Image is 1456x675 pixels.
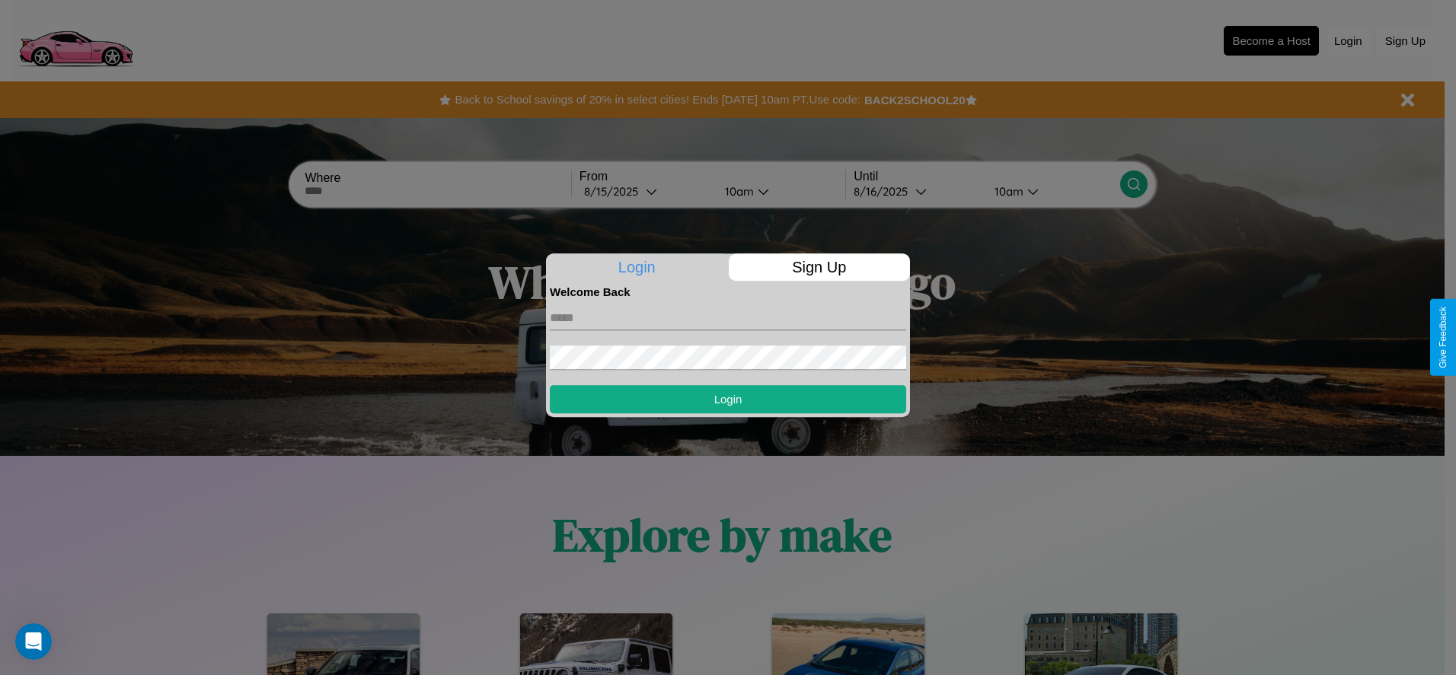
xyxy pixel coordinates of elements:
button: Login [550,385,906,413]
p: Login [546,253,728,281]
div: Give Feedback [1438,307,1448,368]
iframe: Intercom live chat [15,623,52,660]
h4: Welcome Back [550,285,906,298]
p: Sign Up [729,253,911,281]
